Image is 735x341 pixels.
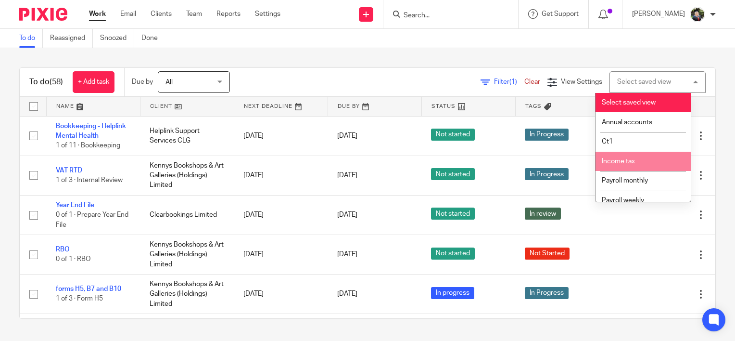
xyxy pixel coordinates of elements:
[602,99,656,106] span: Select saved view
[151,9,172,19] a: Clients
[525,287,569,299] span: In Progress
[56,211,128,228] span: 0 of 1 · Prepare Year End File
[431,129,475,141] span: Not started
[140,275,234,314] td: Kennys Bookshops & Art Galleries (Holdings) Limited
[542,11,579,17] span: Get Support
[431,168,475,180] span: Not started
[56,256,91,263] span: 0 of 1 · RBO
[431,208,475,220] span: Not started
[140,156,234,195] td: Kennys Bookshops & Art Galleries (Holdings) Limited
[525,168,569,180] span: In Progress
[56,202,94,209] a: Year End File
[337,211,357,218] span: [DATE]
[255,9,280,19] a: Settings
[140,116,234,156] td: Helplink Support Services CLG
[337,290,357,297] span: [DATE]
[509,79,517,85] span: (1)
[56,123,126,139] a: Bookkeeping - Helplink Mental Health
[431,248,475,260] span: Not started
[89,9,106,19] a: Work
[29,77,63,87] h1: To do
[525,129,569,141] span: In Progress
[132,77,153,87] p: Due by
[602,158,635,165] span: Income tax
[100,29,134,48] a: Snoozed
[690,7,705,22] img: Jade.jpeg
[337,251,357,258] span: [DATE]
[56,177,123,184] span: 1 of 3 · Internal Review
[602,197,644,204] span: Payroll weekly
[494,79,524,85] span: Filter
[216,9,241,19] a: Reports
[337,132,357,139] span: [DATE]
[141,29,165,48] a: Done
[50,78,63,86] span: (58)
[186,9,202,19] a: Team
[561,79,602,85] span: View Settings
[234,116,328,156] td: [DATE]
[525,208,561,220] span: In review
[140,235,234,275] td: Kennys Bookshops & Art Galleries (Holdings) Limited
[602,177,648,184] span: Payroll monthly
[19,8,67,21] img: Pixie
[50,29,93,48] a: Reassigned
[525,104,542,109] span: Tags
[524,79,540,85] a: Clear
[73,71,114,93] a: + Add task
[525,248,570,260] span: Not Started
[617,79,671,85] div: Select saved view
[56,142,120,149] span: 1 of 11 · Bookkeeping
[602,119,652,126] span: Annual accounts
[120,9,136,19] a: Email
[165,79,173,86] span: All
[403,12,489,20] input: Search
[234,156,328,195] td: [DATE]
[56,167,82,174] a: VAT RTD
[234,195,328,235] td: [DATE]
[632,9,685,19] p: [PERSON_NAME]
[56,296,103,302] span: 1 of 3 · Form H5
[140,195,234,235] td: Clearbookings Limited
[56,286,121,292] a: forms H5, B7 and B10
[56,246,70,253] a: RBO
[234,235,328,275] td: [DATE]
[602,138,613,145] span: Ct1
[337,172,357,179] span: [DATE]
[19,29,43,48] a: To do
[431,287,474,299] span: In progress
[234,275,328,314] td: [DATE]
